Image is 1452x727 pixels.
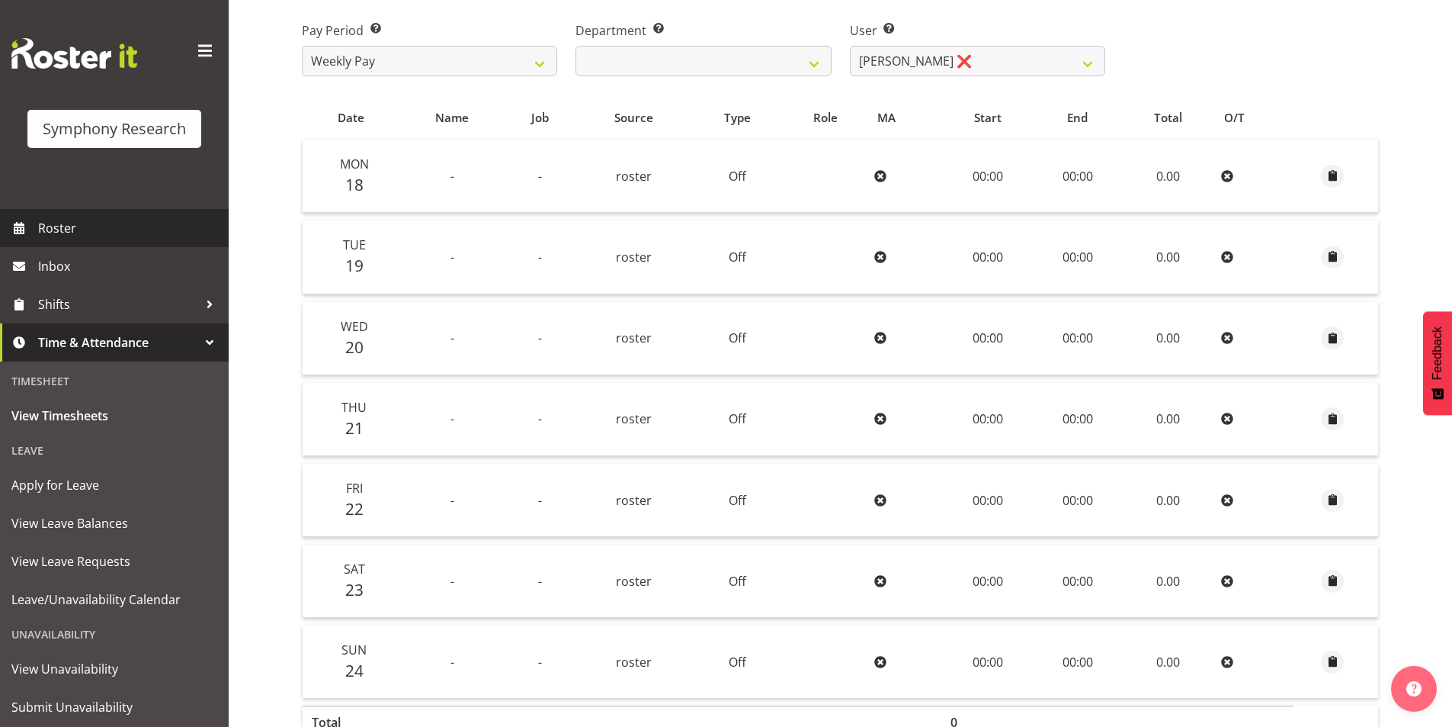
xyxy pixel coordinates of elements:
span: - [450,168,454,185]
label: Department [575,21,831,40]
span: 22 [345,498,364,520]
span: View Leave Requests [11,550,217,573]
span: roster [616,654,652,671]
td: 0.00 [1122,545,1216,618]
span: roster [616,573,652,590]
span: View Timesheets [11,404,217,427]
td: 00:00 [941,140,1034,213]
div: Name [409,109,496,127]
td: Off [692,464,783,537]
div: Symphony Research [43,117,186,140]
span: Inbox [38,255,221,278]
button: Feedback - Show survey [1423,311,1452,415]
span: - [538,330,542,346]
td: 00:00 [1034,626,1121,698]
span: - [450,492,454,509]
span: Mon [340,156,369,172]
span: - [538,249,542,265]
span: - [538,492,542,509]
span: - [538,654,542,671]
div: Role [791,109,860,127]
span: View Leave Balances [11,512,217,535]
span: Submit Unavailability [11,696,217,719]
td: Off [692,302,783,375]
span: - [538,573,542,590]
td: 0.00 [1122,220,1216,294]
span: Sun [341,642,367,658]
span: roster [616,249,652,265]
a: Leave/Unavailability Calendar [4,581,225,619]
span: Apply for Leave [11,474,217,497]
span: Tue [343,236,366,253]
span: roster [616,168,652,185]
a: Apply for Leave [4,466,225,504]
span: Feedback [1431,327,1444,380]
span: 21 [345,417,364,439]
div: Source [585,109,683,127]
span: 19 [345,255,364,276]
td: 0.00 [1122,464,1216,537]
label: User [850,21,1105,40]
span: - [538,410,542,427]
div: Type [700,109,774,127]
td: 00:00 [1034,220,1121,294]
td: Off [692,383,783,456]
span: 18 [345,174,364,195]
img: Rosterit website logo [11,38,137,69]
span: Leave/Unavailability Calendar [11,588,217,611]
span: Wed [341,318,368,335]
td: 00:00 [1034,302,1121,375]
span: roster [616,330,652,346]
td: 00:00 [1034,464,1121,537]
div: Date [311,109,391,127]
div: O/T [1224,109,1285,127]
td: 00:00 [941,626,1034,698]
a: Submit Unavailability [4,688,225,726]
span: 20 [345,336,364,358]
span: Thu [341,399,367,416]
td: Off [692,545,783,618]
td: 00:00 [941,545,1034,618]
div: Job [513,109,567,127]
span: - [450,654,454,671]
label: Pay Period [302,21,557,40]
span: - [450,249,454,265]
img: help-xxl-2.png [1406,681,1422,696]
span: roster [616,492,652,509]
span: Roster [38,217,221,240]
div: Leave [4,435,225,466]
td: 0.00 [1122,302,1216,375]
span: roster [616,410,652,427]
span: 24 [345,660,364,681]
span: - [450,410,454,427]
td: 00:00 [1034,140,1121,213]
span: - [538,168,542,185]
td: Off [692,626,783,698]
span: 23 [345,579,364,600]
td: 00:00 [941,464,1034,537]
span: - [450,573,454,590]
div: Start [950,109,1025,127]
div: End [1043,109,1113,127]
a: View Leave Balances [4,504,225,542]
span: Shifts [38,293,198,316]
a: View Unavailability [4,650,225,688]
span: View Unavailability [11,658,217,680]
td: 00:00 [941,383,1034,456]
span: Fri [346,480,363,497]
a: View Leave Requests [4,542,225,581]
td: 00:00 [1034,545,1121,618]
td: 00:00 [941,220,1034,294]
div: MA [877,109,933,127]
td: Off [692,220,783,294]
td: Off [692,140,783,213]
span: Sat [344,561,365,577]
td: 0.00 [1122,626,1216,698]
a: View Timesheets [4,397,225,435]
td: 0.00 [1122,140,1216,213]
td: 0.00 [1122,383,1216,456]
div: Unavailability [4,619,225,650]
div: Timesheet [4,365,225,397]
div: Total [1130,109,1207,127]
td: 00:00 [1034,383,1121,456]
